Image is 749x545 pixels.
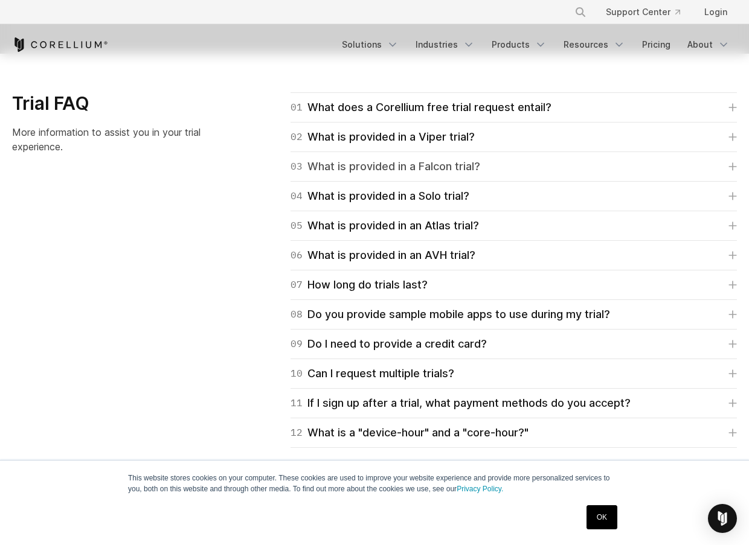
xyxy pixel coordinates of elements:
div: What is a "device-hour" and a "core-hour?" [291,424,529,441]
div: What does a Corellium free trial request entail? [291,99,551,116]
p: This website stores cookies on your computer. These cookies are used to improve your website expe... [128,473,621,494]
a: 05What is provided in an Atlas trial? [291,217,737,234]
a: 11If I sign up after a trial, what payment methods do you accept? [291,395,737,412]
a: 08Do you provide sample mobile apps to use during my trial? [291,306,737,323]
a: Pricing [635,34,678,56]
h3: Trial FAQ [12,92,220,115]
a: Resources [556,34,632,56]
span: 03 [291,158,303,175]
span: 01 [291,99,303,116]
div: What is provided in an Atlas trial? [291,217,479,234]
span: 10 [291,365,303,382]
a: Support Center [596,1,690,23]
a: 04What is provided in a Solo trial? [291,188,737,205]
span: 09 [291,336,303,352]
a: Corellium Home [12,37,108,52]
span: 04 [291,188,303,205]
div: If I sign up after a trial, what payment methods do you accept? [291,395,631,412]
div: Navigation Menu [335,34,737,56]
a: 01What does a Corellium free trial request entail? [291,99,737,116]
a: 06What is provided in an AVH trial? [291,247,737,264]
a: Privacy Policy. [457,485,503,493]
div: What is provided in an AVH trial? [291,247,475,264]
p: More information to assist you in your trial experience. [12,125,220,154]
div: What is provided in a Solo trial? [291,188,469,205]
a: Login [695,1,737,23]
div: What is provided in a Viper trial? [291,129,475,145]
span: 02 [291,129,303,145]
a: OK [587,505,617,529]
a: 12What is a "device-hour" and a "core-hour?" [291,424,737,441]
a: 03What is provided in a Falcon trial? [291,158,737,175]
div: Open Intercom Messenger [708,504,737,533]
div: What is provided in a Falcon trial? [291,158,480,175]
div: Do you provide sample mobile apps to use during my trial? [291,306,610,323]
span: 05 [291,217,303,234]
a: 07How long do trials last? [291,276,737,293]
a: 10Can I request multiple trials? [291,365,737,382]
a: Solutions [335,34,406,56]
span: 08 [291,306,303,323]
div: Navigation Menu [560,1,737,23]
a: 02What is provided in a Viper trial? [291,129,737,145]
a: Products [484,34,554,56]
a: About [680,34,737,56]
button: Search [570,1,591,23]
div: How long do trials last? [291,276,428,293]
span: 12 [291,424,303,441]
a: Industries [408,34,482,56]
span: 11 [291,395,303,412]
span: 07 [291,276,303,293]
div: Can I request multiple trials? [291,365,454,382]
div: Do I need to provide a credit card? [291,336,487,352]
span: 06 [291,247,303,264]
a: 09Do I need to provide a credit card? [291,336,737,352]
